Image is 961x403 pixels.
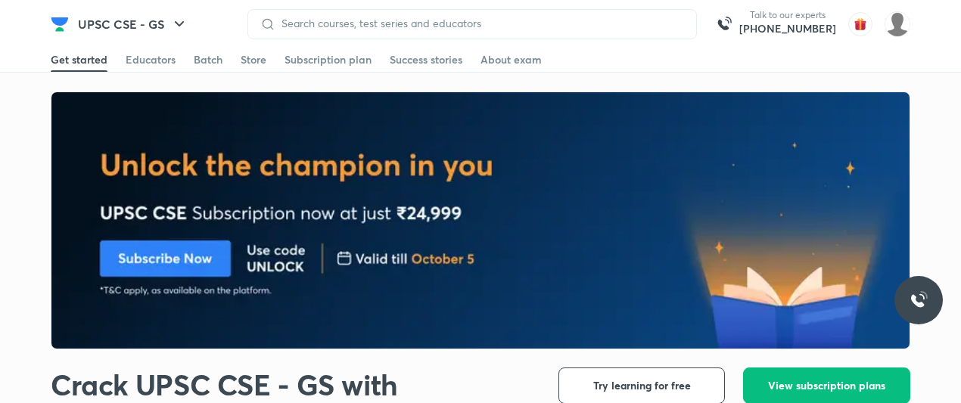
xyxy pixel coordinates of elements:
[241,52,266,67] div: Store
[390,48,462,72] a: Success stories
[739,9,836,21] p: Talk to our experts
[768,378,885,393] span: View subscription plans
[709,9,739,39] img: call-us
[480,48,542,72] a: About exam
[285,48,372,72] a: Subscription plan
[593,378,691,393] span: Try learning for free
[194,52,222,67] div: Batch
[51,15,69,33] img: Company Logo
[51,52,107,67] div: Get started
[275,17,684,29] input: Search courses, test series and educators
[848,12,872,36] img: avatar
[69,9,197,39] button: UPSC CSE - GS
[910,291,928,309] img: ttu
[126,48,176,72] a: Educators
[194,48,222,72] a: Batch
[739,21,836,36] a: [PHONE_NUMBER]
[480,52,542,67] div: About exam
[285,52,372,67] div: Subscription plan
[51,48,107,72] a: Get started
[390,52,462,67] div: Success stories
[885,11,910,37] img: bs
[126,52,176,67] div: Educators
[241,48,266,72] a: Store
